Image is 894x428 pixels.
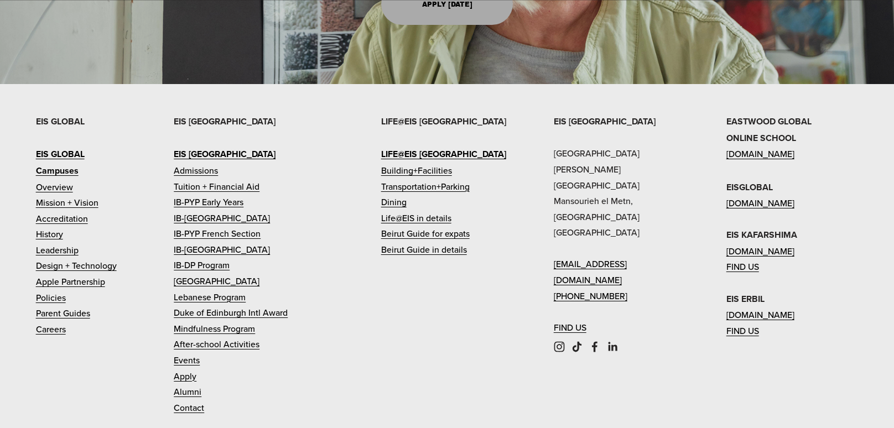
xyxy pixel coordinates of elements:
a: Duke of Edinburgh Intl Award [174,305,288,321]
a: FIND US [554,320,586,336]
a: Leadership [36,242,79,258]
a: Alumni [174,384,201,400]
a: LIFE@EIS [GEOGRAPHIC_DATA] [381,146,506,163]
strong: EISGLOBAL [726,181,773,194]
a: After-school Activities [174,336,259,352]
a: Overview [36,179,73,195]
a: Beirut Guide for expats [381,226,470,242]
a: Building+Facilities [381,163,452,179]
a: Admissions [174,163,218,179]
a: IB-PYP French Section [174,226,261,242]
a: TikTok [571,341,583,352]
a: Instagram [554,341,565,352]
a: IB-PYP Early Years [174,194,243,210]
a: Design + Technology [36,258,117,274]
a: LinkedIn [607,341,618,352]
a: [DOMAIN_NAME] [726,307,794,323]
strong: EASTWOOD GLOBAL ONLINE SCHOOL [726,115,812,144]
a: Apple Partnership [36,274,105,290]
strong: EIS [GEOGRAPHIC_DATA] [174,148,276,160]
a: Tuition + Financial Aid [174,179,259,195]
a: Transportation+Parking [381,179,470,195]
a: Parent Guides [36,305,90,321]
a: Contact [174,400,204,416]
a: Accreditation [36,211,88,227]
a: History [36,226,63,242]
a: Mindfulness Program [174,321,255,337]
a: [DOMAIN_NAME] [726,243,794,259]
strong: EIS [GEOGRAPHIC_DATA] [174,115,276,128]
a: [DOMAIN_NAME] [726,146,794,162]
strong: Campuses [36,164,79,177]
a: EIS [GEOGRAPHIC_DATA] [174,146,276,163]
a: [DOMAIN_NAME] [726,195,794,211]
strong: LIFE@EIS [GEOGRAPHIC_DATA] [381,115,506,128]
a: Apply [174,368,196,384]
a: Life@EIS in details [381,210,451,226]
a: FIND US [726,323,759,339]
a: Beirut Guide in details [381,242,467,258]
strong: LIFE@EIS [GEOGRAPHIC_DATA] [381,148,506,160]
a: FIND US [726,259,759,275]
a: Facebook [589,341,600,352]
a: Mission + Vision [36,195,98,211]
a: [EMAIL_ADDRESS][DOMAIN_NAME] [554,256,686,288]
a: IB-[GEOGRAPHIC_DATA] [174,242,270,258]
a: Events [174,352,200,368]
strong: EIS GLOBAL [36,115,85,128]
strong: EIS KAFARSHIMA [726,228,797,241]
a: IB-DP Program [174,257,230,273]
a: EIS GLOBAL [36,146,85,163]
a: [GEOGRAPHIC_DATA] [174,273,259,289]
strong: EIS ERBIL [726,293,765,305]
a: IB-[GEOGRAPHIC_DATA] [174,210,270,226]
a: Dining [381,194,407,210]
strong: EIS GLOBAL [36,148,85,160]
strong: EIS [GEOGRAPHIC_DATA] [554,115,656,128]
a: [PHONE_NUMBER] [554,288,627,304]
a: Policies [36,290,66,306]
p: [GEOGRAPHIC_DATA] [PERSON_NAME][GEOGRAPHIC_DATA] Mansourieh el Metn, [GEOGRAPHIC_DATA] [GEOGRAPHI... [554,113,686,335]
a: Careers [36,321,66,337]
a: Lebanese Program [174,289,246,305]
a: Campuses [36,163,79,179]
